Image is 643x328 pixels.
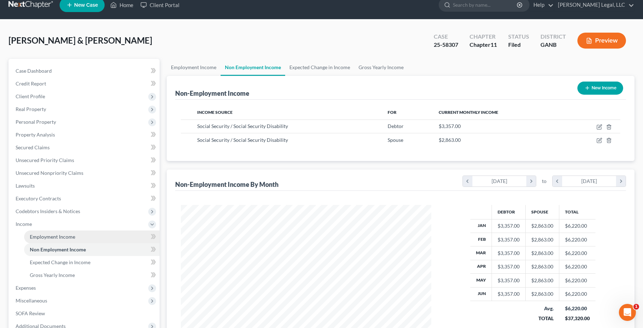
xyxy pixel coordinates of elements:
[30,272,75,278] span: Gross Yearly Income
[197,123,288,129] span: Social Security / Social Security Disability
[531,315,554,322] div: TOTAL
[175,89,249,98] div: Non-Employment Income
[559,260,595,273] td: $6,220.00
[16,157,74,163] span: Unsecured Priority Claims
[175,180,278,189] div: Non-Employment Income By Month
[10,192,160,205] a: Executory Contracts
[434,41,458,49] div: 25-58307
[531,236,553,243] div: $2,863.00
[388,123,404,129] span: Debtor
[463,176,472,187] i: chevron_left
[16,93,45,99] span: Client Profile
[197,110,233,115] span: Income Source
[16,285,36,291] span: Expenses
[16,106,46,112] span: Real Property
[470,219,492,233] th: Jan
[470,41,497,49] div: Chapter
[565,305,590,312] div: $6,220.00
[470,233,492,246] th: Feb
[388,110,397,115] span: For
[541,41,566,49] div: GANB
[10,179,160,192] a: Lawsuits
[10,307,160,320] a: SOFA Review
[490,41,497,48] span: 11
[553,176,562,187] i: chevron_left
[10,141,160,154] a: Secured Claims
[167,59,221,76] a: Employment Income
[470,287,492,301] th: Jun
[531,250,553,257] div: $2,863.00
[439,123,461,129] span: $3,357.00
[498,236,520,243] div: $3,357.00
[24,256,160,269] a: Expected Change in Income
[16,195,61,201] span: Executory Contracts
[472,176,527,187] div: [DATE]
[9,35,152,45] span: [PERSON_NAME] & [PERSON_NAME]
[16,183,35,189] span: Lawsuits
[439,137,461,143] span: $2,863.00
[16,170,83,176] span: Unsecured Nonpriority Claims
[577,82,623,95] button: New Income
[16,119,56,125] span: Personal Property
[498,290,520,298] div: $3,357.00
[24,269,160,282] a: Gross Yearly Income
[526,205,559,219] th: Spouse
[74,2,98,8] span: New Case
[498,222,520,229] div: $3,357.00
[16,144,50,150] span: Secured Claims
[10,167,160,179] a: Unsecured Nonpriority Claims
[10,128,160,141] a: Property Analysis
[439,110,498,115] span: Current Monthly Income
[16,221,32,227] span: Income
[531,263,553,270] div: $2,863.00
[559,205,595,219] th: Total
[633,304,639,310] span: 1
[559,219,595,233] td: $6,220.00
[10,77,160,90] a: Credit Report
[470,246,492,260] th: Mar
[10,154,160,167] a: Unsecured Priority Claims
[498,263,520,270] div: $3,357.00
[508,41,529,49] div: Filed
[577,33,626,49] button: Preview
[24,243,160,256] a: Non Employment Income
[498,277,520,284] div: $3,357.00
[559,246,595,260] td: $6,220.00
[531,290,553,298] div: $2,863.00
[30,259,90,265] span: Expected Change in Income
[30,246,86,252] span: Non Employment Income
[24,230,160,243] a: Employment Income
[559,274,595,287] td: $6,220.00
[16,208,80,214] span: Codebtors Insiders & Notices
[30,234,75,240] span: Employment Income
[354,59,408,76] a: Gross Yearly Income
[388,137,403,143] span: Spouse
[542,178,547,185] span: to
[616,176,626,187] i: chevron_right
[526,176,536,187] i: chevron_right
[508,33,529,41] div: Status
[16,132,55,138] span: Property Analysis
[541,33,566,41] div: District
[565,315,590,322] div: $37,320.00
[16,68,52,74] span: Case Dashboard
[559,233,595,246] td: $6,220.00
[470,33,497,41] div: Chapter
[559,287,595,301] td: $6,220.00
[434,33,458,41] div: Case
[531,305,554,312] div: Avg.
[470,260,492,273] th: Apr
[470,274,492,287] th: May
[16,310,45,316] span: SOFA Review
[16,298,47,304] span: Miscellaneous
[498,250,520,257] div: $3,357.00
[10,65,160,77] a: Case Dashboard
[16,80,46,87] span: Credit Report
[619,304,636,321] iframe: Intercom live chat
[562,176,616,187] div: [DATE]
[285,59,354,76] a: Expected Change in Income
[197,137,288,143] span: Social Security / Social Security Disability
[531,222,553,229] div: $2,863.00
[531,277,553,284] div: $2,863.00
[221,59,285,76] a: Non Employment Income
